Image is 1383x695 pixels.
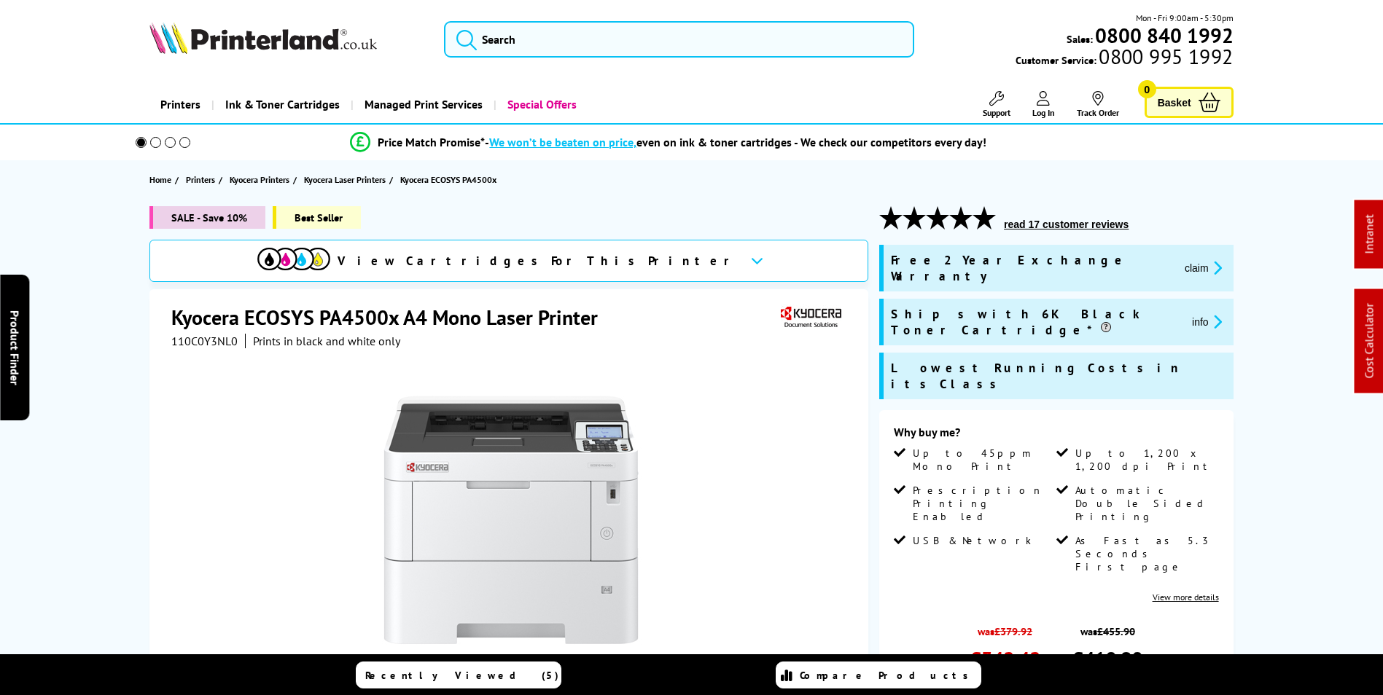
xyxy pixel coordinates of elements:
[485,135,986,149] div: - even on ink & toner cartridges - We check our competitors every day!
[777,304,844,331] img: Kyocera
[1188,313,1226,330] button: promo-description
[273,206,361,229] span: Best Seller
[1180,259,1226,276] button: promo-description
[1032,107,1055,118] span: Log In
[149,206,265,229] span: SALE - Save 10%
[913,447,1053,473] span: Up to 45ppm Mono Print
[983,107,1010,118] span: Support
[149,86,211,123] a: Printers
[186,172,215,187] span: Printers
[489,135,636,149] span: We won’t be beaten on price,
[186,172,219,187] a: Printers
[1072,617,1142,638] span: was
[891,306,1180,338] span: Ships with 6K Black Toner Cartridge*
[1096,50,1233,63] span: 0800 995 1992
[1097,624,1135,638] strike: £455.90
[444,21,914,58] input: Search
[994,624,1032,638] strike: £379.92
[351,86,494,123] a: Managed Print Services
[1075,484,1215,523] span: Automatic Double Sided Printing
[400,172,500,187] a: Kyocera ECOSYS PA4500x
[1136,11,1234,25] span: Mon - Fri 9:00am - 5:30pm
[211,86,351,123] a: Ink & Toner Cartridges
[983,91,1010,118] a: Support
[304,172,386,187] span: Kyocera Laser Printers
[1032,91,1055,118] a: Log In
[1000,218,1133,231] button: read 17 customer reviews
[1093,28,1234,42] a: 0800 840 1992
[230,172,293,187] a: Kyocera Printers
[356,661,561,688] a: Recently Viewed (5)
[891,360,1226,392] span: Lowest Running Costs in its Class
[970,645,1040,672] span: £342.42
[1153,592,1219,602] a: View more details
[970,617,1040,638] span: was
[891,252,1173,284] span: Free 2 Year Exchange Warranty
[368,377,654,663] img: Kyocera ECOSYS PA4500x
[230,172,289,187] span: Kyocera Printers
[1145,87,1234,118] a: Basket 0
[149,172,171,187] span: Home
[171,334,238,348] span: 110C0Y3NL0
[149,172,175,187] a: Home
[304,172,389,187] a: Kyocera Laser Printers
[1362,304,1376,379] a: Cost Calculator
[338,253,739,269] span: View Cartridges For This Printer
[1138,80,1156,98] span: 0
[1016,50,1233,67] span: Customer Service:
[149,22,377,54] img: Printerland Logo
[365,669,559,682] span: Recently Viewed (5)
[1067,32,1093,46] span: Sales:
[171,304,612,331] h1: Kyocera ECOSYS PA4500x A4 Mono Laser Printer
[1362,215,1376,254] a: Intranet
[1072,645,1142,672] span: £410.90
[776,661,981,688] a: Compare Products
[257,248,330,270] img: cmyk-icon.svg
[894,425,1219,447] div: Why buy me?
[253,334,400,348] i: Prints in black and white only
[149,22,426,57] a: Printerland Logo
[913,484,1053,523] span: Prescription Printing Enabled
[116,130,1222,155] li: modal_Promise
[1077,91,1119,118] a: Track Order
[494,86,588,123] a: Special Offers
[1075,447,1215,473] span: Up to 1,200 x 1,200 dpi Print
[225,86,340,123] span: Ink & Toner Cartridges
[400,172,496,187] span: Kyocera ECOSYS PA4500x
[7,310,22,385] span: Product Finder
[1158,93,1191,112] span: Basket
[378,135,485,149] span: Price Match Promise*
[1095,22,1234,49] b: 0800 840 1992
[800,669,976,682] span: Compare Products
[1075,534,1215,573] span: As Fast as 5.3 Seconds First page
[913,534,1032,547] span: USB & Network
